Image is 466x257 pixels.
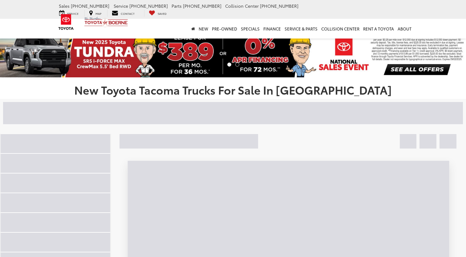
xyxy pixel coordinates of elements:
[107,10,139,17] a: Contact
[396,19,413,39] a: About
[197,19,210,39] a: New
[55,12,78,32] img: Toyota
[121,11,135,15] span: Contact
[114,3,128,9] span: Service
[225,3,259,9] span: Collision Center
[361,19,396,39] a: Rent a Toyota
[172,3,182,9] span: Parts
[84,10,106,17] a: Map
[283,19,319,39] a: Service & Parts: Opens in a new tab
[144,10,171,17] a: My Saved Vehicles
[129,3,168,9] span: [PHONE_NUMBER]
[189,19,197,39] a: Home
[239,19,261,39] a: Specials
[158,11,167,15] span: Saved
[261,19,283,39] a: Finance
[260,3,298,9] span: [PHONE_NUMBER]
[59,3,70,9] span: Sales
[95,11,101,15] span: Map
[71,3,109,9] span: [PHONE_NUMBER]
[84,17,128,27] img: Vic Vaughan Toyota of Boerne
[67,11,79,15] span: Service
[210,19,239,39] a: Pre-Owned
[319,19,361,39] a: Collision Center
[55,10,83,17] a: Service
[183,3,221,9] span: [PHONE_NUMBER]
